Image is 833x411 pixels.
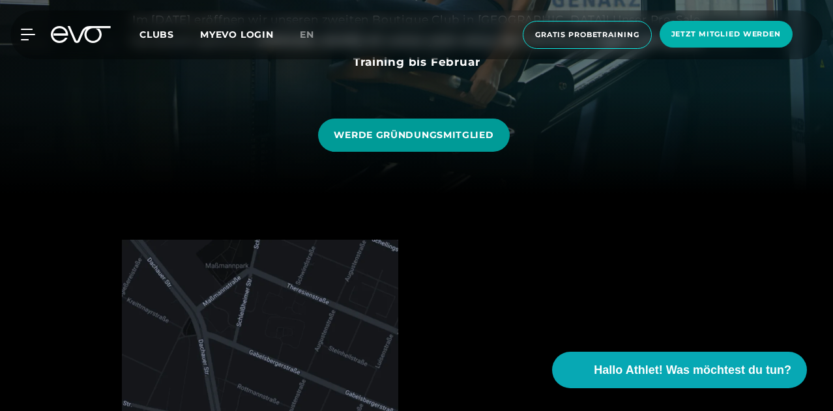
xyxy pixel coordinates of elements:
span: en [300,29,314,40]
a: WERDE GRÜNDUNGSMITGLIED [318,119,509,152]
span: Gratis Probetraining [535,29,639,40]
button: Hallo Athlet! Was möchtest du tun? [552,352,807,388]
a: Jetzt Mitglied werden [656,21,796,49]
a: Gratis Probetraining [519,21,656,49]
span: Hallo Athlet! Was möchtest du tun? [594,361,791,379]
span: Jetzt Mitglied werden [671,29,781,40]
a: en [300,27,330,42]
a: MYEVO LOGIN [200,29,274,40]
span: WERDE GRÜNDUNGSMITGLIED [334,128,493,142]
span: Clubs [139,29,174,40]
a: Clubs [139,28,200,40]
